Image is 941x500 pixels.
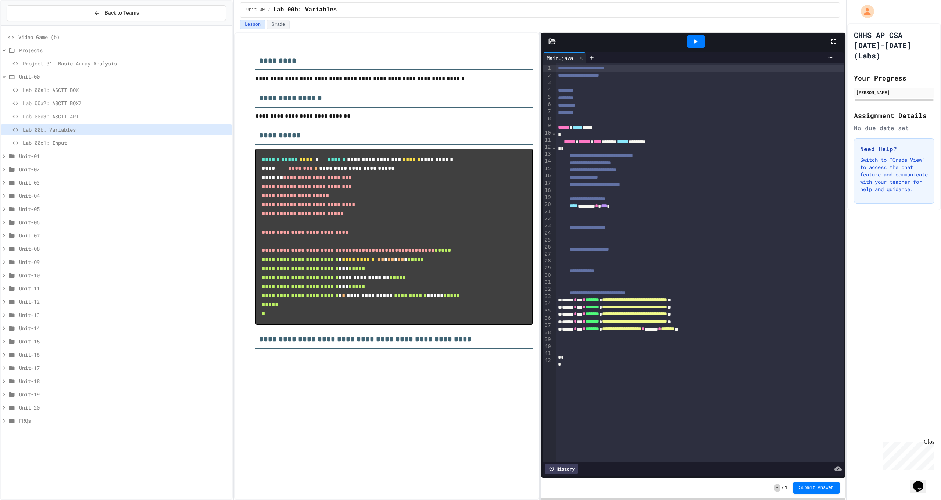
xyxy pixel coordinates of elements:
div: 38 [543,329,552,336]
div: 35 [543,307,552,315]
button: Grade [267,20,290,29]
div: 20 [543,201,552,208]
div: 30 [543,272,552,279]
h1: CHHS AP CSA [DATE]-[DATE] (Labs) [854,30,934,61]
div: 3 [543,79,552,86]
span: Unit-11 [19,285,229,292]
span: Unit-12 [19,298,229,306]
p: Switch to "Grade View" to access the chat feature and communicate with your teacher for help and ... [860,156,928,193]
span: Submit Answer [799,485,834,491]
span: Unit-15 [19,337,229,345]
div: Main.java [543,54,577,62]
div: 24 [543,229,552,236]
div: Main.java [543,52,586,63]
h2: Your Progress [854,73,934,83]
div: 17 [543,179,552,187]
h3: Need Help? [860,144,928,153]
span: Unit-07 [19,232,229,239]
span: FRQs [19,417,229,425]
div: 19 [543,194,552,201]
span: Lab 00b: Variables [273,6,337,14]
span: Unit-05 [19,205,229,213]
div: 14 [543,158,552,165]
span: Lab 00c1: Input [23,139,229,147]
span: Unit-09 [19,258,229,266]
span: Unit-13 [19,311,229,319]
span: Fold line [552,130,556,136]
div: 34 [543,300,552,307]
span: Unit-16 [19,351,229,358]
div: History [545,464,578,474]
div: 8 [543,115,552,122]
span: - [774,484,780,492]
div: 5 [543,93,552,101]
span: Projects [19,46,229,54]
div: 37 [543,322,552,329]
span: Video Game (b) [18,33,229,41]
div: 2 [543,72,552,79]
div: 40 [543,343,552,350]
span: Unit-04 [19,192,229,200]
iframe: chat widget [880,439,934,470]
span: Lab 00a3: ASCII ART [23,113,229,120]
button: Submit Answer [793,482,840,494]
div: 26 [543,243,552,251]
span: Unit-19 [19,390,229,398]
div: 21 [543,208,552,215]
div: 11 [543,136,552,144]
div: My Account [853,3,876,20]
div: 15 [543,165,552,172]
span: Unit-01 [19,152,229,160]
span: Unit-14 [19,324,229,332]
div: 32 [543,286,552,293]
div: Chat with us now!Close [3,3,51,47]
span: Unit-20 [19,404,229,411]
span: Lab 00b: Variables [23,126,229,133]
span: / [781,485,784,491]
span: Unit-17 [19,364,229,372]
div: 23 [543,222,552,229]
div: 13 [543,150,552,158]
div: 18 [543,187,552,194]
div: 36 [543,315,552,322]
span: Project 01: Basic Array Analysis [23,60,229,67]
div: 42 [543,357,552,364]
span: Unit-00 [246,7,265,13]
span: Unit-06 [19,218,229,226]
span: Lab 00a1: ASCII BOX [23,86,229,94]
div: 39 [543,336,552,343]
div: 33 [543,293,552,300]
div: 28 [543,257,552,264]
span: Unit-18 [19,377,229,385]
div: 16 [543,172,552,179]
span: 1 [785,485,787,491]
div: 10 [543,129,552,136]
div: 25 [543,236,552,243]
iframe: chat widget [910,471,934,493]
span: Unit-08 [19,245,229,253]
div: No due date set [854,124,934,132]
span: Unit-02 [19,165,229,173]
button: Lesson [240,20,265,29]
div: 12 [543,143,552,150]
span: Lab 00a2: ASCII BOX2 [23,99,229,107]
button: Back to Teams [7,5,226,21]
div: 4 [543,86,552,93]
div: 9 [543,122,552,129]
div: 41 [543,350,552,357]
span: Unit-00 [19,73,229,81]
span: Unit-03 [19,179,229,186]
div: 6 [543,101,552,108]
div: 1 [543,65,552,72]
div: 31 [543,279,552,286]
span: Fold line [552,144,556,150]
div: 27 [543,250,552,257]
span: Unit-10 [19,271,229,279]
div: [PERSON_NAME] [856,89,932,96]
div: 29 [543,264,552,272]
div: 22 [543,215,552,222]
div: 7 [543,108,552,115]
h2: Assignment Details [854,110,934,121]
span: Back to Teams [105,9,139,17]
span: / [268,7,270,13]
